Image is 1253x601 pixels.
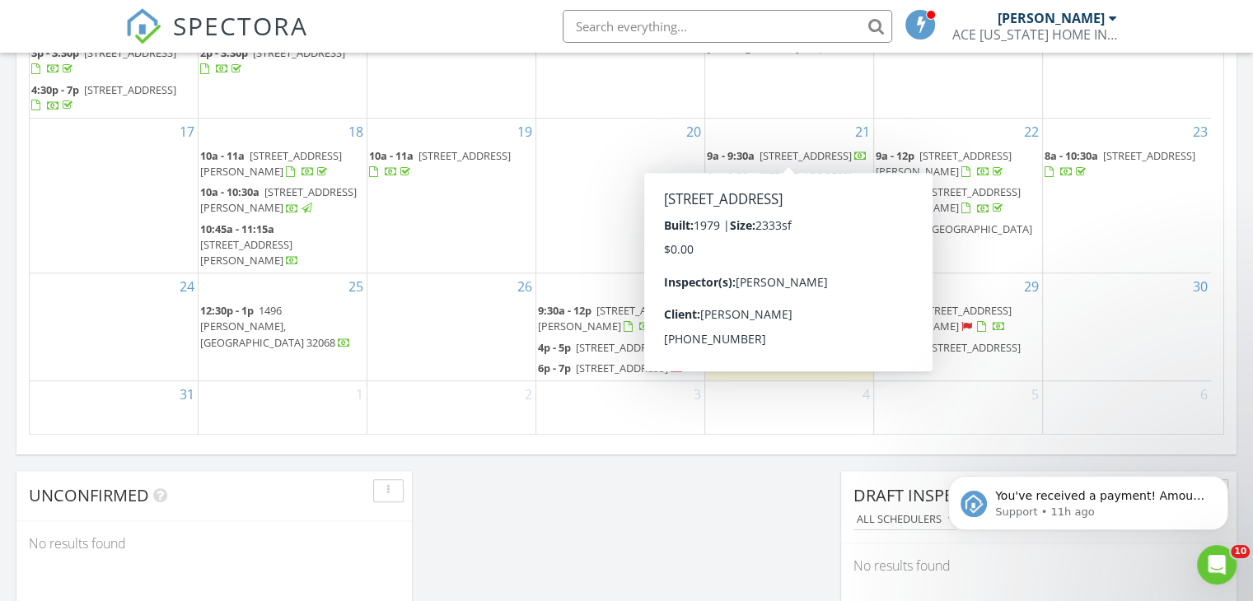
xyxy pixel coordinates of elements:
span: [STREET_ADDRESS][PERSON_NAME] [538,303,689,333]
span: [STREET_ADDRESS] [928,340,1021,355]
a: 10a - 11a [STREET_ADDRESS][PERSON_NAME] [200,148,342,179]
a: 10a - 10:30a [STREET_ADDRESS][PERSON_NAME] [200,183,365,218]
a: 9:30a - 12p [STREET_ADDRESS][PERSON_NAME] [538,301,703,337]
span: 10a - 11a [200,148,245,163]
div: No results found [16,521,412,566]
a: 9a - 10a [STREET_ADDRESS] [707,301,872,337]
span: 10:45a - 11:15a [200,221,274,236]
span: 10a - 11a [369,148,414,163]
a: 9a - 9:30a [STREET_ADDRESS] [707,148,867,163]
a: 6p - 7p [STREET_ADDRESS] [538,359,703,379]
a: 11a - 1p [STREET_ADDRESS][PERSON_NAME] [876,301,1040,337]
span: 1496 [PERSON_NAME], [GEOGRAPHIC_DATA] 32068 [200,303,335,349]
a: 3p - 3:30p [STREET_ADDRESS] [31,44,196,79]
span: [STREET_ADDRESS][PERSON_NAME] [200,237,292,268]
a: 9a - 9:30a [STREET_ADDRESS][PERSON_NAME] [707,169,852,199]
span: [STREET_ADDRESS] [750,303,843,318]
td: Go to August 19, 2025 [367,118,536,273]
td: Go to August 27, 2025 [536,273,705,381]
td: Go to September 2, 2025 [367,380,536,435]
a: 10:45a - 11:15a [STREET_ADDRESS][PERSON_NAME] [200,220,365,272]
td: Go to August 22, 2025 [873,118,1042,273]
a: Go to September 6, 2025 [1197,381,1211,408]
span: Unconfirmed [29,484,149,506]
div: All schedulers [857,514,954,525]
span: 3:30p - 4p [876,340,923,355]
td: Go to September 6, 2025 [1042,380,1211,435]
a: 4p - 5p [STREET_ADDRESS] [538,338,703,358]
span: 12:30p - 1p [200,303,254,318]
a: Go to August 19, 2025 [514,119,535,145]
span: 9:30a - 12p [538,303,591,318]
a: 1:30p - 2p [STREET_ADDRESS][PERSON_NAME] [876,184,1021,215]
span: [STREET_ADDRESS][PERSON_NAME] [200,148,342,179]
a: 2p - 3:30p [STREET_ADDRESS] [200,44,365,79]
span: 1:30p - 2p [876,184,923,199]
a: 3:30p - 4p [GEOGRAPHIC_DATA] [876,220,1040,255]
a: 1:30p - 2p [STREET_ADDRESS][PERSON_NAME] [876,183,1040,218]
a: Go to September 1, 2025 [353,381,367,408]
span: Draft Inspections [853,484,1012,506]
a: 4:30p - 7p [STREET_ADDRESS] [31,81,196,116]
a: 9a - 12p [STREET_ADDRESS][PERSON_NAME] [876,147,1040,182]
a: 9a - 9:30a [STREET_ADDRESS][PERSON_NAME] [707,167,872,203]
span: [STREET_ADDRESS][PERSON_NAME] [876,184,1021,215]
td: Go to August 24, 2025 [30,273,199,381]
a: Go to August 22, 2025 [1021,119,1042,145]
img: The Best Home Inspection Software - Spectora [125,8,161,44]
a: 10a - 10:30a [STREET_ADDRESS][PERSON_NAME] [200,184,357,215]
span: 3p - 3:30p [31,45,79,60]
span: [GEOGRAPHIC_DATA] [928,221,1032,236]
div: No results found [841,543,1237,588]
td: Go to September 5, 2025 [873,380,1042,435]
a: Go to August 18, 2025 [345,119,367,145]
span: 3p - 4p [707,205,740,220]
td: Go to August 31, 2025 [30,380,199,435]
a: 10a - 11a [STREET_ADDRESS] [369,147,534,182]
a: 3:30p - 4p [GEOGRAPHIC_DATA] [876,221,1032,252]
span: 9a - 12p [876,148,914,163]
a: Go to August 21, 2025 [852,119,873,145]
span: [STREET_ADDRESS][PERSON_NAME] [707,169,852,199]
span: 10 [1231,545,1250,558]
span: SPECTORA [173,8,308,43]
a: 11a - 1p [STREET_ADDRESS][PERSON_NAME] [876,303,1012,333]
span: [STREET_ADDRESS][PERSON_NAME] [876,303,1012,333]
a: Go to August 26, 2025 [514,273,535,300]
td: Go to September 3, 2025 [536,380,705,435]
span: [STREET_ADDRESS] [84,82,176,97]
a: Go to September 3, 2025 [690,381,704,408]
a: Go to August 27, 2025 [683,273,704,300]
span: 9a - 10a [707,303,746,318]
td: Go to August 28, 2025 [704,273,873,381]
span: [STREET_ADDRESS] [576,361,668,375]
span: 11a - 1p [876,303,914,318]
a: 10:45a - 11:15a [STREET_ADDRESS][PERSON_NAME] [200,221,299,268]
a: Go to August 17, 2025 [176,119,198,145]
input: Search everything... [563,10,892,43]
a: 10a - 11a [STREET_ADDRESS] [369,148,511,179]
a: 9a - 12p [STREET_ADDRESS][PERSON_NAME] [876,148,1012,179]
span: 9a - 9:30a [707,169,755,184]
a: Go to September 2, 2025 [521,381,535,408]
iframe: Intercom notifications message [923,441,1253,557]
td: Go to August 21, 2025 [704,118,873,273]
a: 8a - 10:30a [STREET_ADDRESS] [1045,147,1209,182]
a: 8a - 10:30a [STREET_ADDRESS] [1045,148,1195,179]
div: ACE FLORIDA HOME INSPECTIONS LLC [952,26,1117,43]
a: Go to August 25, 2025 [345,273,367,300]
a: Go to September 5, 2025 [1028,381,1042,408]
span: 4p - 5p [538,340,571,355]
a: Go to August 20, 2025 [683,119,704,145]
td: Go to August 29, 2025 [873,273,1042,381]
td: Go to August 20, 2025 [536,118,705,273]
span: [STREET_ADDRESS][PERSON_NAME] [876,148,1012,179]
a: SPECTORA [125,22,308,57]
td: Go to August 23, 2025 [1042,118,1211,273]
a: Go to August 23, 2025 [1190,119,1211,145]
td: Go to September 1, 2025 [199,380,367,435]
span: 9a - 9:30a [707,148,755,163]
